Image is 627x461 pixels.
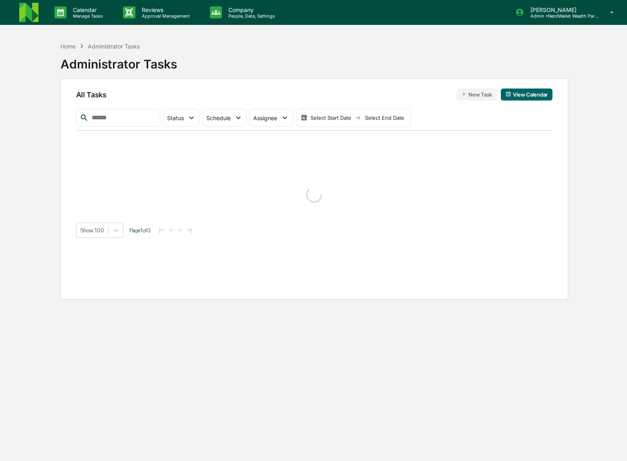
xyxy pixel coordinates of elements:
[60,43,76,50] div: Home
[67,6,107,13] p: Calendar
[60,50,177,71] div: Administrator Tasks
[301,115,307,121] img: calendar
[363,115,407,121] div: Select End Date
[76,91,107,99] span: All Tasks
[524,13,599,19] p: Admin • NerdWallet Wealth Partners
[355,115,361,121] img: arrow right
[309,115,353,121] div: Select Start Date
[135,6,194,13] p: Reviews
[206,115,231,121] span: Schedule
[135,13,194,19] p: Approval Management
[67,13,107,19] p: Manage Tasks
[506,91,511,97] img: calendar
[456,89,497,101] button: New Task
[88,43,140,50] div: Administrator Tasks
[222,13,279,19] p: People, Data, Settings
[167,227,175,234] button: <
[501,89,552,101] button: View Calendar
[176,227,184,234] button: >
[19,3,38,22] img: logo
[253,115,277,121] span: Assignee
[167,115,184,121] span: Status
[524,6,599,13] p: [PERSON_NAME]
[157,227,166,234] button: |<
[129,227,151,234] span: Page 1 of 0
[222,6,279,13] p: Company
[185,227,194,234] button: >|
